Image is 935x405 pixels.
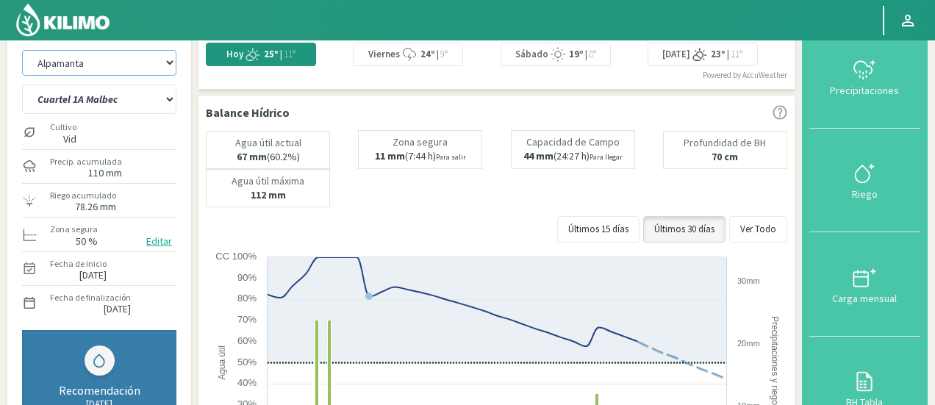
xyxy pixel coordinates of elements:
b: 67 mm [237,150,267,163]
p: Capacidad de Campo [526,137,620,148]
text: 20mm [737,339,760,348]
text: Agua útil [217,345,227,380]
text: 90% [237,272,257,283]
label: Riego acumulado [50,189,116,202]
p: Profundidad de BH [684,137,766,148]
small: Para salir [436,152,466,162]
text: 70% [237,314,257,325]
label: [DATE] [104,304,131,314]
small: Para llegar [590,152,623,162]
span: 8º [587,48,596,60]
span: [DATE] [662,48,690,61]
text: 80% [237,293,257,304]
b: 70 cm [712,150,738,163]
button: Carga mensual [809,232,920,336]
div: Recomendación [37,383,161,398]
label: Fecha de finalización [50,291,131,304]
p: Zona segura [393,137,448,148]
span: | [727,48,729,60]
div: Precipitaciones [814,85,916,96]
span: 11º [282,48,295,60]
span: Hoy [226,48,243,61]
text: 40% [237,377,257,388]
text: 30mm [737,276,760,285]
span: 9º [439,48,448,60]
text: 50% [237,356,257,368]
span: Viernes [368,48,400,61]
button: Últimos 30 días [643,216,726,243]
button: Ver Todo [729,216,787,243]
div: Riego [814,189,916,199]
p: (24:27 h) [523,151,623,162]
strong: 24º [420,48,435,60]
p: Agua útil actual [235,137,301,148]
strong: 19º [569,48,584,60]
label: Zona segura [50,223,98,236]
label: 50 % [76,237,98,246]
strong: 23º [711,48,726,60]
b: 112 mm [251,188,286,201]
span: Sábado [515,48,548,61]
button: Últimos 15 días [557,216,640,243]
b: 44 mm [523,149,554,162]
p: (7:44 h) [375,151,466,162]
span: | [585,48,587,60]
label: Vid [50,135,76,144]
span: 11º [729,48,742,60]
label: Precip. acumulada [50,155,122,168]
span: | [280,48,282,60]
label: Fecha de inicio [50,257,107,270]
button: Precipitaciones [809,25,920,129]
p: (60.2%) [237,151,300,162]
label: 110 mm [88,168,122,178]
text: 60% [237,335,257,346]
p: Balance Hídrico [206,104,290,121]
p: Agua útil máxima [232,176,304,187]
span: | [437,48,439,60]
text: CC 100% [215,251,257,262]
b: 11 mm [375,149,405,162]
button: Editar [142,233,176,250]
button: Riego [809,129,920,232]
div: Powered by AccuWeather [703,69,787,82]
strong: 25º [264,48,279,60]
div: Carga mensual [814,293,916,304]
img: Kilimo [15,2,111,37]
label: Cultivo [50,121,76,134]
label: 78.26 mm [75,202,116,212]
label: [DATE] [79,270,107,280]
